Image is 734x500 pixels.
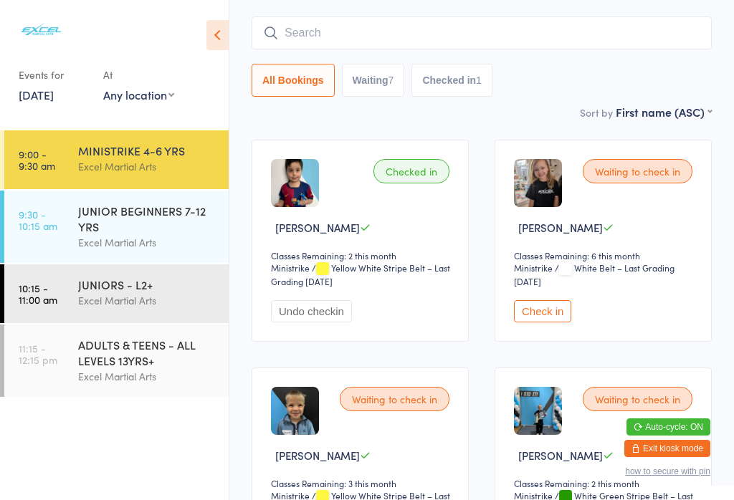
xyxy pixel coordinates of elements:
a: 9:00 -9:30 amMINISTRIKE 4-6 YRSExcel Martial Arts [4,130,229,189]
div: At [103,63,174,87]
button: Check in [514,300,571,322]
span: / White Belt – Last Grading [DATE] [514,261,675,287]
time: 10:15 - 11:00 am [19,282,57,305]
div: Classes Remaining: 2 this month [271,249,454,261]
input: Search [252,16,712,49]
div: Classes Remaining: 2 this month [514,477,697,489]
span: [PERSON_NAME] [518,448,603,463]
button: Exit kiosk mode [624,440,710,457]
div: Events for [19,63,89,87]
div: Waiting to check in [340,387,449,411]
span: [PERSON_NAME] [275,448,360,463]
button: how to secure with pin [625,466,710,476]
a: 11:15 -12:15 pmADULTS & TEENS - ALL LEVELS 13YRS+Excel Martial Arts [4,324,229,397]
div: Classes Remaining: 6 this month [514,249,697,261]
div: JUNIOR BEGINNERS 7-12 YRS [78,203,216,234]
div: 7 [389,74,394,86]
div: ADULTS & TEENS - ALL LEVELS 13YRS+ [78,337,216,368]
div: Classes Remaining: 3 this month [271,477,454,489]
div: MINISTRIKE 4-6 YRS [78,143,216,158]
div: Excel Martial Arts [78,368,216,385]
img: image1717240899.png [514,387,562,435]
img: image1729327945.png [271,387,319,435]
a: [DATE] [19,87,54,102]
button: All Bookings [252,64,335,97]
div: Ministrike [271,261,310,274]
a: 9:30 -10:15 amJUNIOR BEGINNERS 7-12 YRSExcel Martial Arts [4,191,229,263]
div: Excel Martial Arts [78,158,216,175]
button: Auto-cycle: ON [626,418,710,436]
img: image1730721155.png [271,159,319,207]
time: 9:30 - 10:15 am [19,208,57,231]
img: Excel Martial Arts [14,11,68,49]
div: First name (ASC) [616,104,712,120]
label: Sort by [580,105,613,120]
button: Undo checkin [271,300,352,322]
div: JUNIORS - L2+ [78,277,216,292]
div: Checked in [373,159,449,183]
span: / Yellow White Stripe Belt – Last Grading [DATE] [271,261,450,287]
button: Checked in1 [411,64,492,97]
div: Excel Martial Arts [78,292,216,309]
span: [PERSON_NAME] [275,220,360,235]
time: 11:15 - 12:15 pm [19,342,57,365]
time: 9:00 - 9:30 am [19,148,55,171]
div: Excel Martial Arts [78,234,216,251]
div: Any location [103,87,174,102]
div: Waiting to check in [583,387,692,411]
div: 1 [476,74,482,86]
button: Waiting7 [342,64,405,97]
span: [PERSON_NAME] [518,220,603,235]
a: 10:15 -11:00 amJUNIORS - L2+Excel Martial Arts [4,264,229,323]
img: image1752601724.png [514,159,562,207]
div: Waiting to check in [583,159,692,183]
div: Ministrike [514,261,553,274]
